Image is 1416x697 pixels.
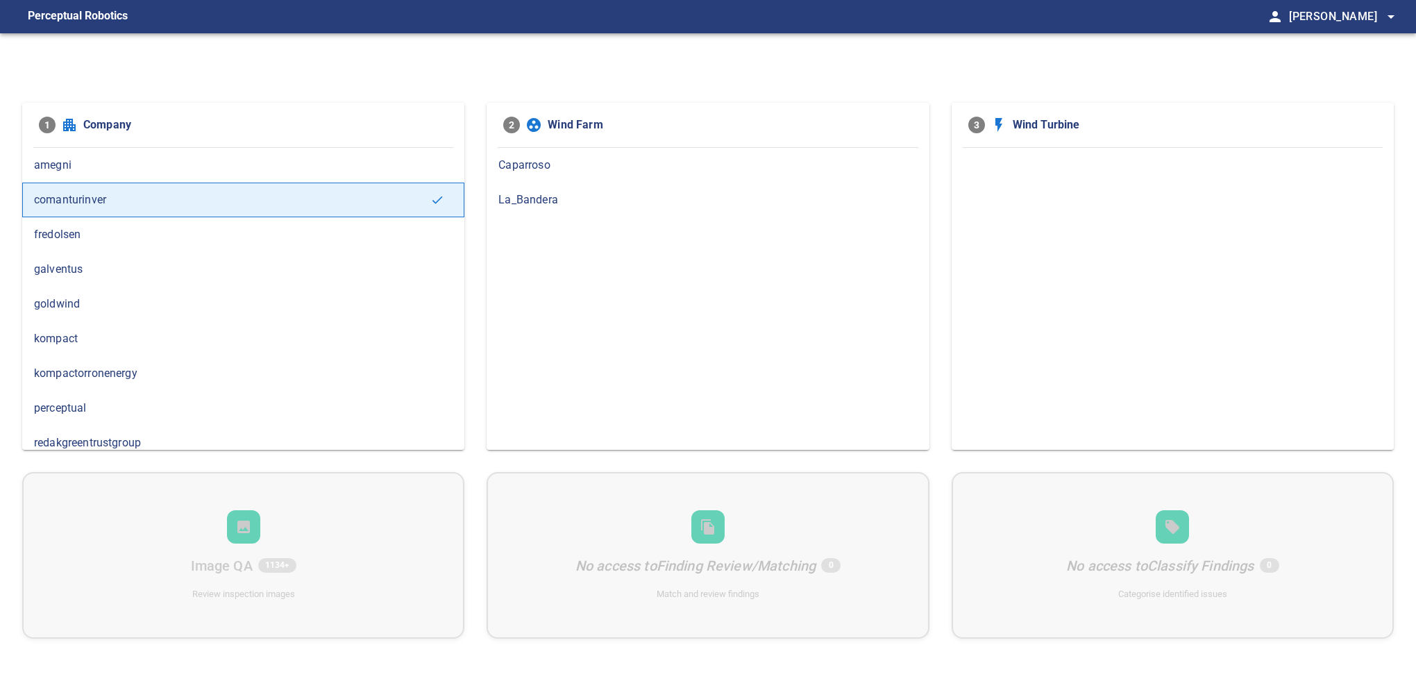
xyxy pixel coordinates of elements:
span: comanturinver [34,192,430,208]
span: person [1267,8,1283,25]
span: La_Bandera [498,192,917,208]
div: goldwind [22,287,464,321]
span: arrow_drop_down [1383,8,1399,25]
div: Caparroso [487,148,929,183]
span: galventus [34,261,453,278]
figcaption: Perceptual Robotics [28,6,128,28]
span: redakgreentrustgroup [34,435,453,451]
span: Wind Turbine [1013,117,1377,133]
span: goldwind [34,296,453,312]
span: perceptual [34,400,453,417]
div: perceptual [22,391,464,426]
span: 1 [39,117,56,133]
div: kompactorronenergy [22,356,464,391]
button: [PERSON_NAME] [1283,3,1399,31]
div: galventus [22,252,464,287]
span: fredolsen [34,226,453,243]
span: Wind Farm [548,117,912,133]
div: comanturinver [22,183,464,217]
span: kompact [34,330,453,347]
span: Caparroso [498,157,917,174]
span: amegni [34,157,453,174]
div: redakgreentrustgroup [22,426,464,460]
span: 2 [503,117,520,133]
div: kompact [22,321,464,356]
span: [PERSON_NAME] [1289,7,1399,26]
span: kompactorronenergy [34,365,453,382]
span: Company [83,117,448,133]
div: fredolsen [22,217,464,252]
div: La_Bandera [487,183,929,217]
div: amegni [22,148,464,183]
span: 3 [968,117,985,133]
